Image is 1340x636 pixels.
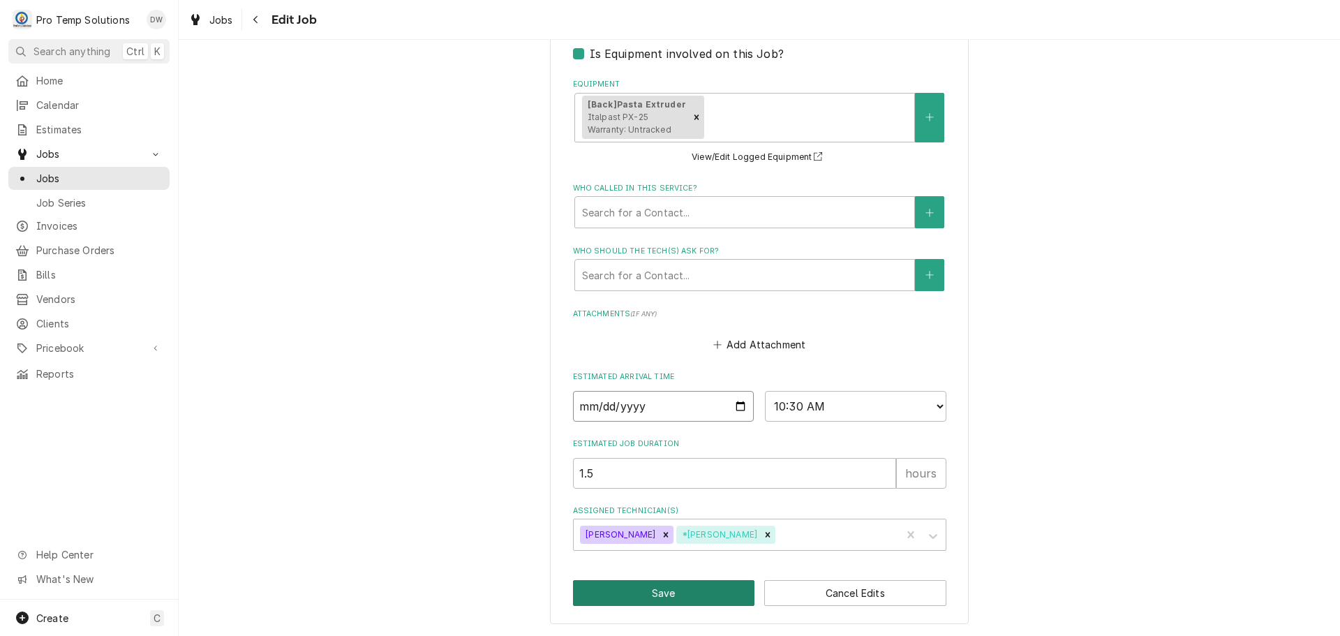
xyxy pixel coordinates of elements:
div: DW [147,10,166,29]
div: [PERSON_NAME] [580,526,658,544]
label: Who should the tech(s) ask for? [573,246,946,257]
label: Equipment [573,79,946,90]
span: Create [36,612,68,624]
div: Estimated Arrival Time [573,371,946,421]
span: Vendors [36,292,163,306]
a: Vendors [8,288,170,311]
button: Save [573,580,755,606]
button: Create New Equipment [915,93,944,142]
span: Jobs [36,171,163,186]
a: Go to Help Center [8,543,170,566]
div: Attachments [573,309,946,355]
svg: Create New Contact [925,270,934,280]
svg: Create New Contact [925,208,934,218]
span: Jobs [36,147,142,161]
button: Search anythingCtrlK [8,39,170,64]
button: Add Attachment [710,335,808,355]
span: Invoices [36,219,163,233]
a: Jobs [183,8,239,31]
div: Who called in this service? [573,183,946,228]
span: Home [36,73,163,88]
a: Go to Jobs [8,142,170,165]
a: Invoices [8,214,170,237]
span: Calendar [36,98,163,112]
div: Equipment [573,79,946,165]
button: Cancel Edits [764,580,946,606]
div: Button Group [573,580,946,606]
div: Estimated Job Duration [573,438,946,488]
button: Create New Contact [915,196,944,228]
span: Purchase Orders [36,243,163,258]
label: Estimated Arrival Time [573,371,946,383]
button: Create New Contact [915,259,944,291]
span: Edit Job [267,10,317,29]
div: Dana Williams's Avatar [147,10,166,29]
div: P [13,10,32,29]
span: ( if any ) [630,310,657,318]
div: Who should the tech(s) ask for? [573,246,946,291]
button: Navigate back [245,8,267,31]
span: Job Series [36,195,163,210]
svg: Create New Equipment [925,112,934,122]
span: Reports [36,367,163,381]
strong: [Back] Pasta Extruder [588,99,686,110]
a: Go to Pricebook [8,337,170,360]
span: Jobs [209,13,233,27]
label: Attachments [573,309,946,320]
div: Remove [object Object] [689,96,704,139]
a: Purchase Orders [8,239,170,262]
div: *[PERSON_NAME] [676,526,760,544]
a: Job Series [8,191,170,214]
span: Ctrl [126,44,144,59]
a: Jobs [8,167,170,190]
span: Help Center [36,547,161,562]
span: Estimates [36,122,163,137]
div: Button Group Row [573,580,946,606]
label: Estimated Job Duration [573,438,946,450]
div: Pro Temp Solutions [36,13,130,27]
span: Bills [36,267,163,282]
div: Equipment Expected [573,26,946,61]
label: Assigned Technician(s) [573,505,946,517]
input: Date [573,391,754,422]
a: Clients [8,312,170,335]
div: hours [896,458,946,489]
a: Reports [8,362,170,385]
div: Assigned Technician(s) [573,505,946,551]
div: Remove *Kevin Williams [760,526,775,544]
a: Estimates [8,118,170,141]
label: Who called in this service? [573,183,946,194]
button: View/Edit Logged Equipment [690,149,829,166]
span: Search anything [33,44,110,59]
span: K [154,44,161,59]
label: Is Equipment involved on this Job? [590,45,784,62]
a: Home [8,69,170,92]
span: C [154,611,161,626]
span: Pricebook [36,341,142,355]
span: Italpast PX-25 Warranty: Untracked [588,112,671,135]
span: Clients [36,316,163,331]
select: Time Select [765,391,946,422]
div: Pro Temp Solutions's Avatar [13,10,32,29]
div: Remove Dakota Williams [658,526,673,544]
a: Go to What's New [8,568,170,591]
span: What's New [36,572,161,586]
a: Calendar [8,94,170,117]
a: Bills [8,263,170,286]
